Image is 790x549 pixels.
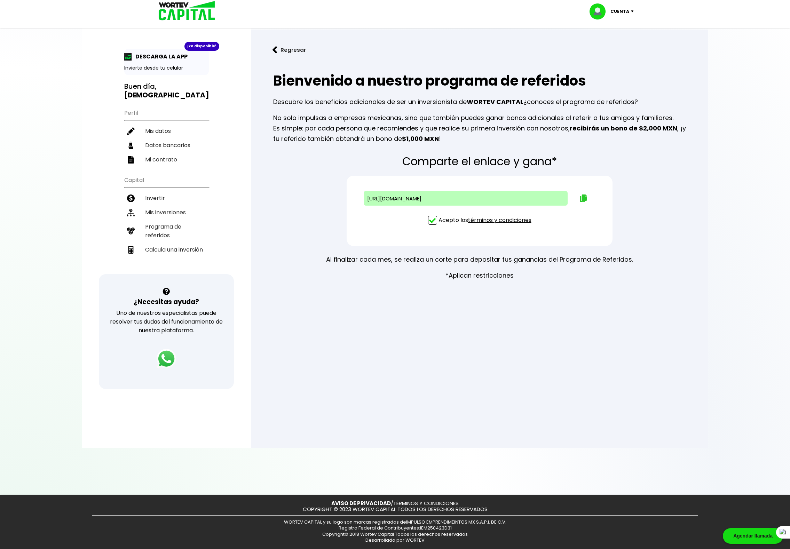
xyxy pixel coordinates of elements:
[124,205,209,220] a: Mis inversiones
[124,138,209,152] a: Datos bancarios
[124,124,209,138] a: Mis datos
[273,113,686,144] p: No solo impulsas a empresas mexicanas, sino que también puedes ganar bonos adicionales al referir...
[262,41,316,59] button: Regresar
[402,134,439,143] b: $1,000 MXN
[132,52,188,61] p: DESCARGA LA APP
[127,127,135,135] img: editar-icon.952d3147.svg
[272,46,277,54] img: flecha izquierda
[127,209,135,216] img: inversiones-icon.6695dc30.svg
[610,6,629,17] p: Cuenta
[124,191,209,205] a: Invertir
[127,227,135,235] img: recomiendanos-icon.9b8e9327.svg
[184,42,219,51] div: ¡Ya disponible!
[127,246,135,254] img: calculadora-icon.17d418c4.svg
[134,297,199,307] h3: ¿Necesitas ayuda?
[445,270,514,281] p: *Aplican restricciones
[273,70,686,91] h1: Bienvenido a nuestro programa de referidos
[629,10,639,13] img: icon-down
[331,501,459,507] p: /
[127,156,135,164] img: contrato-icon.f2db500c.svg
[402,155,557,167] p: Comparte el enlace y gana*
[439,216,531,224] p: Acepto los
[570,124,677,133] b: recibirás un bono de $2,000 MXN
[590,3,610,19] img: profile-image
[326,254,633,265] p: Al finalizar cada mes, se realiza un corte para depositar tus ganancias del Programa de Referidos.
[124,220,209,242] a: Programa de referidos
[322,531,468,538] span: Copyright© 2018 Wortev Capital Todos los derechos reservados
[108,309,225,335] p: Uno de nuestros especialistas puede resolver tus dudas del funcionamiento de nuestra plataforma.
[124,172,209,274] ul: Capital
[124,152,209,167] a: Mi contrato
[303,507,488,512] p: COPYRIGHT © 2023 WORTEV CAPITAL TODOS LOS DERECHOS RESERVADOS
[127,194,135,202] img: invertir-icon.b3b967d7.svg
[127,142,135,149] img: datos-icon.10cf9172.svg
[262,41,697,59] a: flecha izquierdaRegresar
[273,97,686,107] p: Descubre los beneficios adicionales de ser un inversionista de ¿conoces el programa de referidos?
[124,64,209,72] p: Invierte desde tu celular
[723,528,783,544] div: Agendar llamada
[339,525,452,531] span: Registro Federal de Contribuyentes: IEM250423D31
[468,216,531,224] a: términos y condiciones
[124,242,209,257] a: Calcula una inversión
[157,349,176,368] img: logos_whatsapp-icon.242b2217.svg
[393,500,459,507] a: TÉRMINOS Y CONDICIONES
[365,537,425,543] span: Desarrollado por WORTEV
[124,90,209,100] b: [DEMOGRAPHIC_DATA]
[124,105,209,167] ul: Perfil
[284,519,506,525] span: WORTEV CAPITAL y su logo son marcas registradas de IMPULSO EMPRENDIMEINTOS MX S.A.P.I. DE C.V.
[124,82,209,100] h3: Buen día,
[331,500,391,507] a: AVISO DE PRIVACIDAD
[467,97,523,106] b: WORTEV CAPITAL
[124,53,132,61] img: app-icon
